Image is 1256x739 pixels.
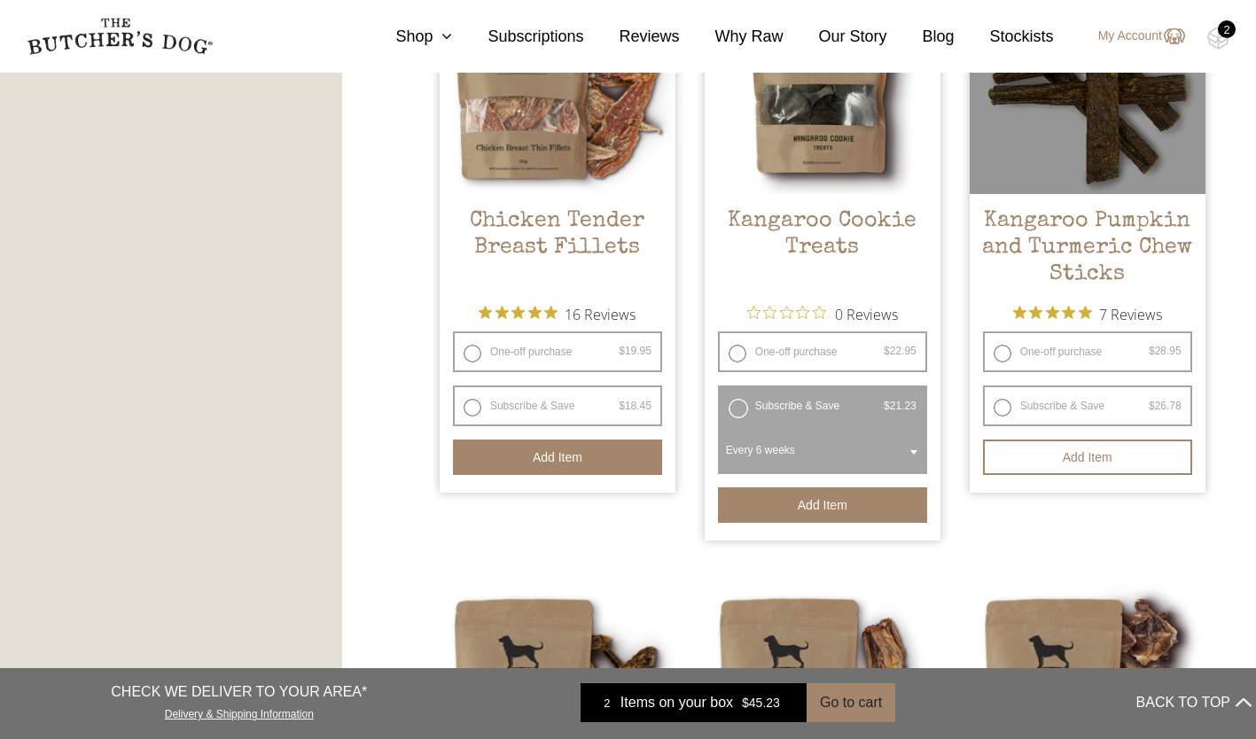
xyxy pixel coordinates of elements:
label: Subscribe & Save [983,385,1192,426]
span: 0 Reviews [835,300,898,327]
a: Blog [887,25,955,49]
a: Our Story [784,25,887,49]
span: $ [1149,345,1155,357]
bdi: 45.23 [742,696,780,710]
label: One-off purchase [718,331,927,372]
span: Every 6 weeks [722,430,924,471]
button: BACK TO TOP [1136,681,1252,724]
bdi: 21.23 [884,400,917,412]
div: 2 [594,694,620,712]
span: $ [884,345,890,357]
button: Go to cart [807,683,895,722]
button: Add item [453,440,662,475]
label: One-off purchase [983,331,1192,372]
span: $ [619,345,625,357]
label: Subscribe & Save [453,385,662,426]
span: $ [619,400,625,412]
label: One-off purchase [453,331,662,372]
bdi: 26.78 [1149,400,1182,412]
button: Rated 4.9 out of 5 stars from 16 reviews. Jump to reviews. [479,300,636,327]
h2: Kangaroo Cookie Treats [705,208,940,292]
h2: Chicken Tender Breast Fillets [440,208,675,292]
div: 2 [1218,20,1236,38]
button: Rated 0 out of 5 stars from 0 reviews. Jump to reviews. [747,300,898,327]
a: Shop [360,25,452,49]
button: Rated 5 out of 5 stars from 7 reviews. Jump to reviews. [1013,300,1162,327]
h2: Kangaroo Pumpkin and Turmeric Chew Sticks [970,208,1205,292]
span: $ [884,400,890,412]
a: Reviews [583,25,679,49]
a: My Account [1080,26,1185,47]
button: Add item [983,440,1192,475]
span: $ [1149,400,1155,412]
button: Add item [718,487,927,523]
span: 16 Reviews [565,300,636,327]
span: Items on your box [620,692,733,713]
a: Stockists [955,25,1054,49]
bdi: 19.95 [619,345,651,357]
span: $ [742,696,749,710]
bdi: 28.95 [1149,345,1182,357]
span: 7 Reviews [1099,300,1162,327]
label: Subscribe & Save [718,385,927,426]
a: Subscriptions [452,25,583,49]
a: Why Raw [680,25,784,49]
bdi: 18.45 [619,400,651,412]
img: TBD_Cart-Empty.png [1207,27,1229,50]
bdi: 22.95 [884,345,917,357]
p: CHECK WE DELIVER TO YOUR AREA* [111,681,367,703]
a: 2 Items on your box $45.23 [581,683,807,722]
a: Delivery & Shipping Information [165,704,314,720]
